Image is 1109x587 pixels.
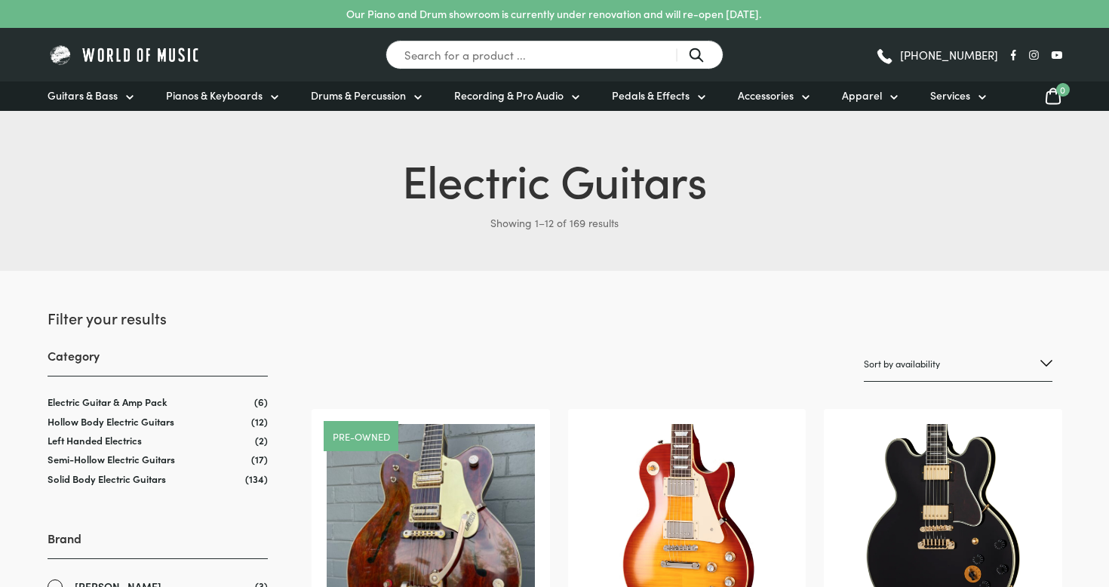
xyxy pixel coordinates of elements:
a: Pre-owned [333,432,390,441]
span: (17) [251,453,268,466]
span: Services [930,88,970,103]
span: (2) [255,434,268,447]
img: World of Music [48,43,202,66]
span: (6) [254,395,268,408]
h2: Filter your results [48,307,268,328]
span: 0 [1056,83,1070,97]
select: Shop order [864,346,1052,382]
span: Accessories [738,88,794,103]
h1: Electric Guitars [48,147,1062,211]
span: (12) [251,415,268,428]
p: Our Piano and Drum showroom is currently under renovation and will re-open [DATE]. [346,6,761,22]
span: (134) [245,472,268,485]
span: Guitars & Bass [48,88,118,103]
span: Apparel [842,88,882,103]
span: Recording & Pro Audio [454,88,564,103]
a: Hollow Body Electric Guitars [48,414,174,429]
span: Drums & Percussion [311,88,406,103]
a: Electric Guitar & Amp Pack [48,395,167,409]
p: Showing 1–12 of 169 results [48,211,1062,235]
a: Semi-Hollow Electric Guitars [48,452,175,466]
a: Solid Body Electric Guitars [48,472,166,486]
h3: Category [48,347,268,376]
span: Pianos & Keyboards [166,88,263,103]
span: Pedals & Effects [612,88,690,103]
h3: Brand [48,530,268,559]
span: [PHONE_NUMBER] [900,49,998,60]
input: Search for a product ... [386,40,723,69]
a: Left Handed Electrics [48,433,142,447]
iframe: Chat with our support team [890,421,1109,587]
a: [PHONE_NUMBER] [875,44,998,66]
